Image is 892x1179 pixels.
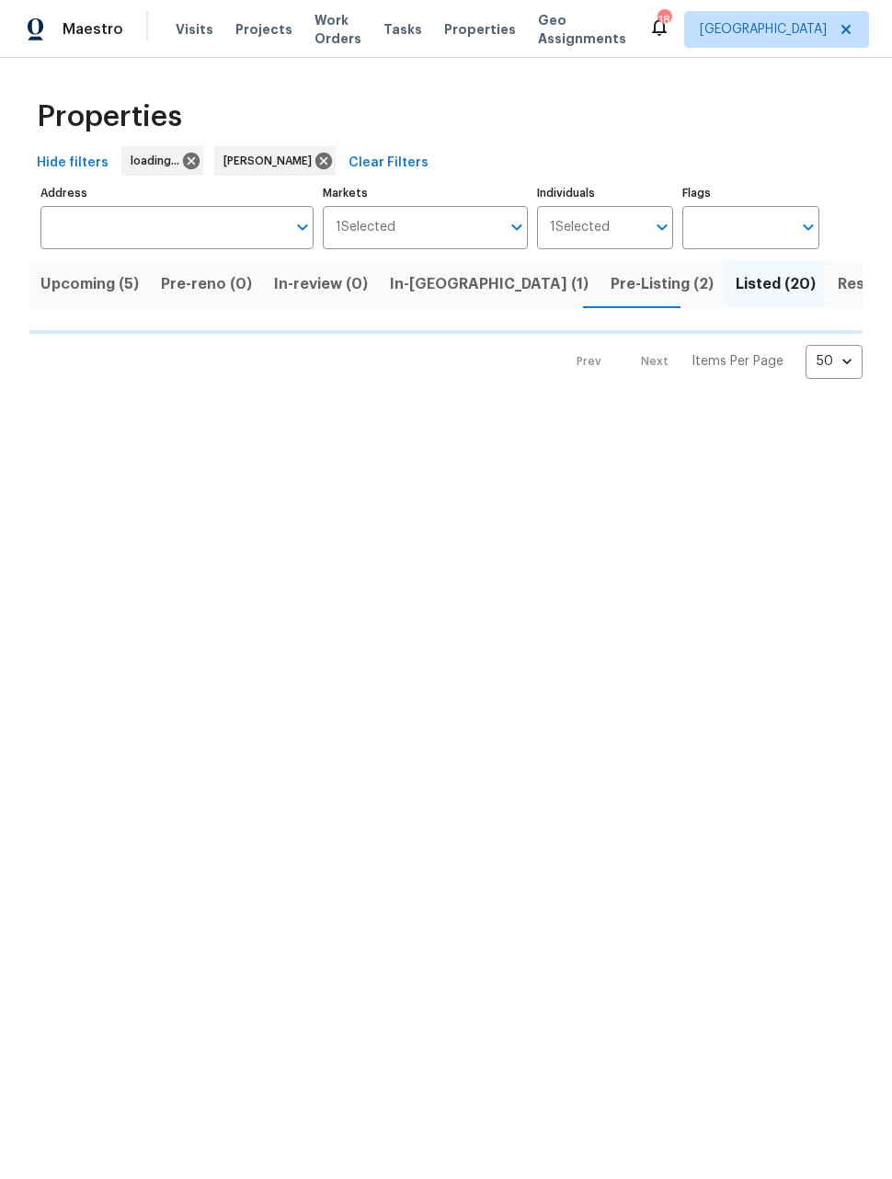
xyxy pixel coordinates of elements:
[37,108,182,126] span: Properties
[29,146,116,180] button: Hide filters
[161,271,252,297] span: Pre-reno (0)
[349,152,429,175] span: Clear Filters
[176,20,213,39] span: Visits
[504,214,530,240] button: Open
[390,271,589,297] span: In-[GEOGRAPHIC_DATA] (1)
[550,220,610,235] span: 1 Selected
[341,146,436,180] button: Clear Filters
[314,11,361,48] span: Work Orders
[537,188,674,199] label: Individuals
[274,271,368,297] span: In-review (0)
[444,20,516,39] span: Properties
[611,271,714,297] span: Pre-Listing (2)
[806,338,863,385] div: 50
[214,146,336,176] div: [PERSON_NAME]
[700,20,827,39] span: [GEOGRAPHIC_DATA]
[290,214,315,240] button: Open
[235,20,292,39] span: Projects
[692,352,783,371] p: Items Per Page
[383,23,422,36] span: Tasks
[736,271,816,297] span: Listed (20)
[538,11,626,48] span: Geo Assignments
[795,214,821,240] button: Open
[649,214,675,240] button: Open
[223,152,319,170] span: [PERSON_NAME]
[131,152,187,170] span: loading...
[63,20,123,39] span: Maestro
[37,152,109,175] span: Hide filters
[121,146,203,176] div: loading...
[336,220,395,235] span: 1 Selected
[682,188,819,199] label: Flags
[323,188,528,199] label: Markets
[40,271,139,297] span: Upcoming (5)
[658,11,670,29] div: 18
[559,345,863,379] nav: Pagination Navigation
[40,188,314,199] label: Address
